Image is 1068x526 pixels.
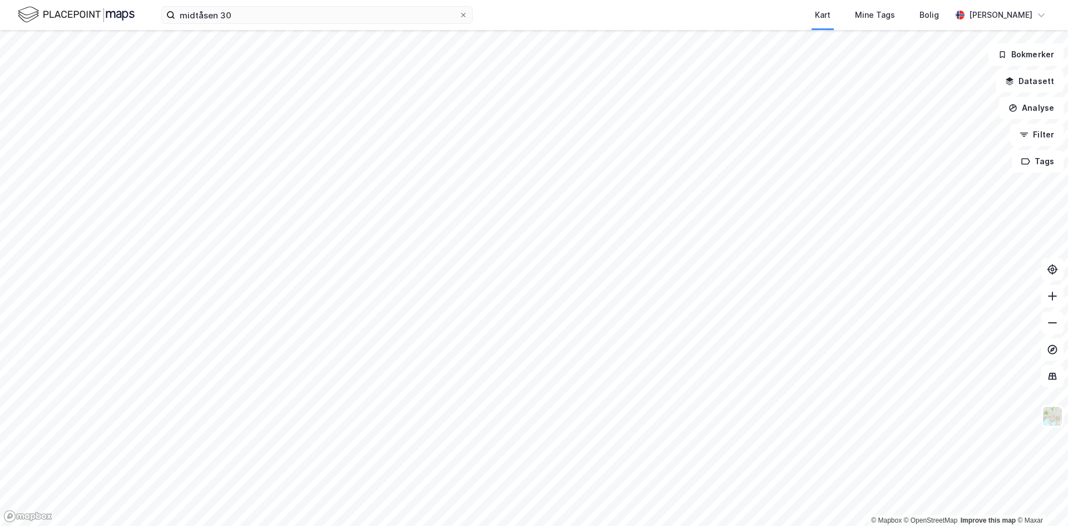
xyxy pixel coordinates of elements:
[855,8,895,22] div: Mine Tags
[1012,150,1064,173] button: Tags
[969,8,1032,22] div: [PERSON_NAME]
[996,70,1064,92] button: Datasett
[1012,473,1068,526] div: Kontrollprogram for chat
[3,510,52,523] a: Mapbox homepage
[961,517,1016,524] a: Improve this map
[815,8,830,22] div: Kart
[1012,473,1068,526] iframe: Chat Widget
[919,8,939,22] div: Bolig
[1010,124,1064,146] button: Filter
[988,43,1064,66] button: Bokmerker
[871,517,902,524] a: Mapbox
[175,7,459,23] input: Søk på adresse, matrikkel, gårdeiere, leietakere eller personer
[1042,406,1063,427] img: Z
[999,97,1064,119] button: Analyse
[904,517,958,524] a: OpenStreetMap
[18,5,135,24] img: logo.f888ab2527a4732fd821a326f86c7f29.svg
